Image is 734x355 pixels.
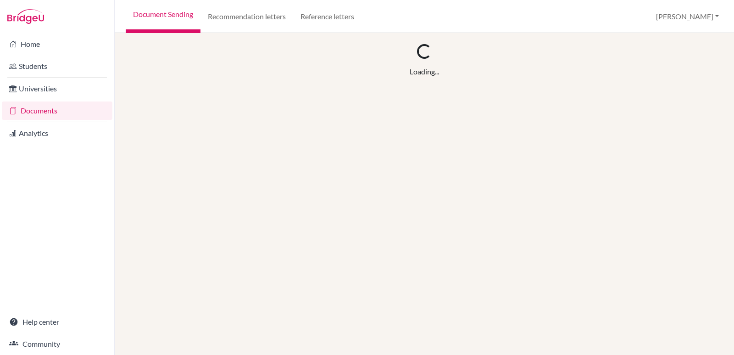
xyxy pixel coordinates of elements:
[2,101,112,120] a: Documents
[2,79,112,98] a: Universities
[2,313,112,331] a: Help center
[2,335,112,353] a: Community
[2,124,112,142] a: Analytics
[7,9,44,24] img: Bridge-U
[652,8,723,25] button: [PERSON_NAME]
[2,35,112,53] a: Home
[2,57,112,75] a: Students
[410,66,439,77] div: Loading...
